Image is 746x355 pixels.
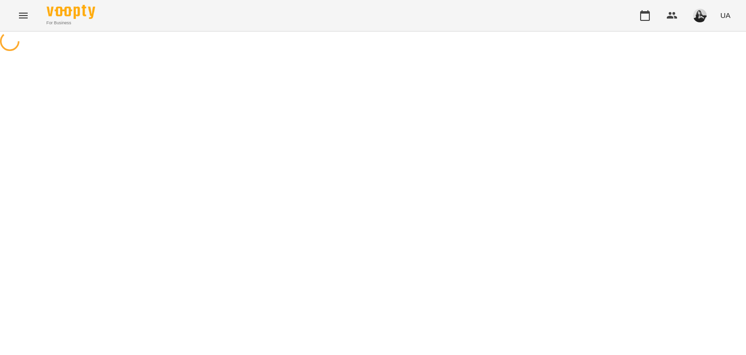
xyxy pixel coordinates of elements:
[47,5,95,19] img: Voopty Logo
[693,9,707,22] img: 75c0ce6b8f43e9fb810164e674856af8.jpeg
[720,10,730,20] span: UA
[12,4,35,27] button: Menu
[716,6,734,24] button: UA
[47,20,95,26] span: For Business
